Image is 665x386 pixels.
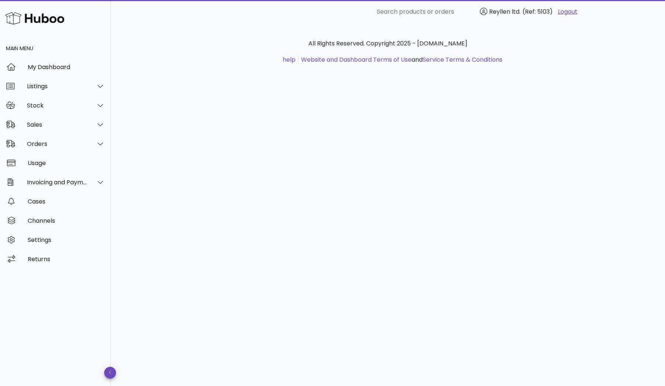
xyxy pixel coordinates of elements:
[27,140,87,147] div: Orders
[5,10,64,26] img: Huboo Logo
[28,198,105,205] div: Cases
[423,55,502,64] a: Service Terms & Conditions
[27,179,87,186] div: Invoicing and Payments
[27,83,87,90] div: Listings
[28,217,105,224] div: Channels
[27,102,87,109] div: Stock
[283,55,296,64] a: help
[28,236,105,243] div: Settings
[489,7,521,16] span: Reyllen ltd.
[177,39,599,48] p: All Rights Reserved. Copyright 2025 - [DOMAIN_NAME]
[28,64,105,71] div: My Dashboard
[301,55,412,64] a: Website and Dashboard Terms of Use
[299,55,502,64] li: and
[28,256,105,263] div: Returns
[558,7,577,16] a: Logout
[522,7,553,16] span: (Ref: 5103)
[28,160,105,167] div: Usage
[27,121,87,128] div: Sales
